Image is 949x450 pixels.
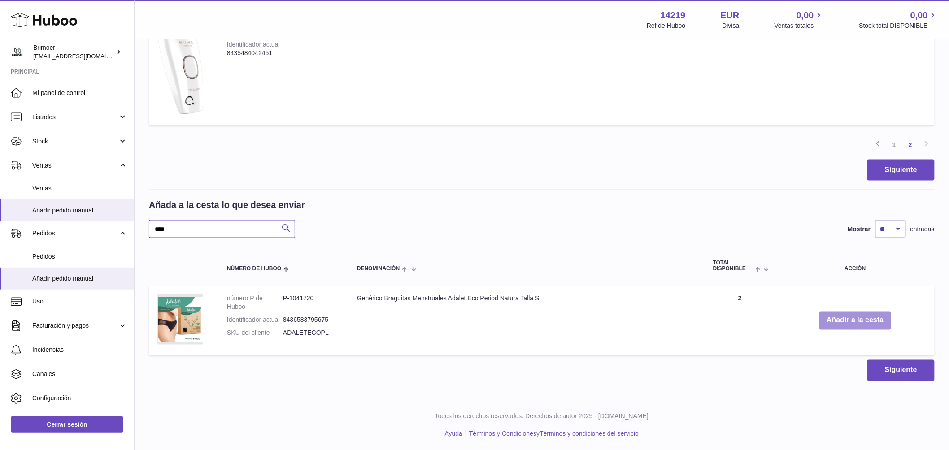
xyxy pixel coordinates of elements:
[859,22,938,30] span: Stock total DISPONIBLE
[32,370,127,378] span: Canales
[32,321,118,330] span: Facturación y pagos
[32,229,118,238] span: Pedidos
[227,316,283,325] dt: Identificador actual
[32,346,127,354] span: Incidencias
[32,137,118,146] span: Stock
[142,412,942,421] p: Todos los derechos reservados. Derechos de autor 2025 - [DOMAIN_NAME]
[647,22,685,30] div: Ref de Huboo
[227,329,283,337] dt: SKU del cliente
[32,161,118,170] span: Ventas
[158,294,203,344] img: Genérico Braguitas Menstruales Adalet Eco Period Natura Talla S
[886,137,902,153] a: 1
[283,329,339,337] dd: ADALETECOPL
[902,137,919,153] a: 2
[11,45,24,59] img: oroses@renuevo.es
[910,9,928,22] span: 0,00
[158,15,203,115] img: Bamba SkinCare IPL Quartz. Depiladora IPL Luz pulsada de 120.000 disparos
[466,430,639,438] li: y
[32,274,127,283] span: Añadir pedido manual
[32,89,127,97] span: Mi panel de control
[348,286,704,355] td: Genérico Braguitas Menstruales Adalet Eco Period Natura Talla S
[540,430,639,437] a: Términos y condiciones del servicio
[32,113,118,121] span: Listados
[713,260,753,272] span: Total DISPONIBLE
[704,286,776,355] td: 2
[867,160,935,181] button: Siguiente
[32,394,127,402] span: Configuración
[33,52,132,60] span: [EMAIL_ADDRESS][DOMAIN_NAME]
[227,266,281,272] span: Número de Huboo
[867,360,935,381] button: Siguiente
[357,266,400,272] span: Denominación
[283,316,339,325] dd: 8436583795675
[910,225,935,234] span: entradas
[297,6,523,125] td: Bamba SkinCare IPL Quartz. Depiladora IPL Luz pulsada de 120.000 disparos
[445,430,462,437] a: Ayuda
[776,251,935,281] th: Acción
[149,199,305,211] h2: Añada a la cesta lo que desea enviar
[11,416,123,433] a: Cerrar sesión
[32,252,127,261] span: Pedidos
[859,9,938,30] a: 0,00 Stock total DISPONIBLE
[283,294,339,312] dd: P-1041720
[227,41,280,48] div: Identificador actual
[775,9,824,30] a: 0,00 Ventas totales
[775,22,824,30] span: Ventas totales
[227,49,288,57] div: 8435484042451
[848,225,871,234] label: Mostrar
[661,9,686,22] strong: 14219
[33,43,114,61] div: Brimoer
[797,9,814,22] span: 0,00
[227,294,283,312] dt: número P de Huboo
[32,184,127,193] span: Ventas
[819,312,891,330] button: Añadir a la cesta
[469,430,536,437] a: Términos y Condiciones
[32,206,127,215] span: Añadir pedido manual
[723,22,740,30] div: Divisa
[32,297,127,306] span: Uso
[721,9,740,22] strong: EUR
